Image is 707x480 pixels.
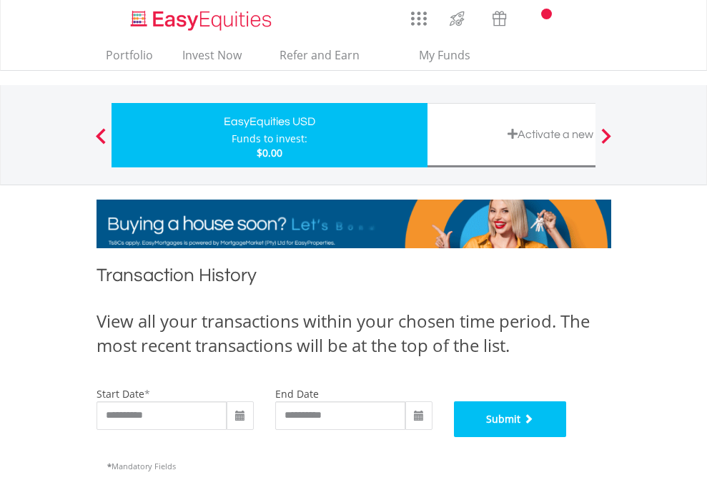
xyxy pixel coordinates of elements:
[86,135,115,150] button: Previous
[592,135,621,150] button: Next
[128,9,277,32] img: EasyEquities_Logo.png
[488,7,511,30] img: vouchers-v2.svg
[411,11,427,26] img: grid-menu-icon.svg
[107,461,176,471] span: Mandatory Fields
[402,4,436,26] a: AppsGrid
[557,4,593,32] a: FAQ's and Support
[97,200,611,248] img: EasyMortage Promotion Banner
[478,4,520,30] a: Vouchers
[265,48,375,70] a: Refer and Earn
[398,46,492,64] span: My Funds
[275,387,319,401] label: end date
[97,263,611,295] h1: Transaction History
[100,48,159,70] a: Portfolio
[97,387,144,401] label: start date
[454,401,567,437] button: Submit
[257,146,282,160] span: $0.00
[445,7,469,30] img: thrive-v2.svg
[97,309,611,358] div: View all your transactions within your chosen time period. The most recent transactions will be a...
[520,4,557,32] a: Notifications
[125,4,277,32] a: Home page
[232,132,307,146] div: Funds to invest:
[593,4,630,35] a: My Profile
[280,47,360,63] span: Refer and Earn
[177,48,247,70] a: Invest Now
[120,112,419,132] div: EasyEquities USD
